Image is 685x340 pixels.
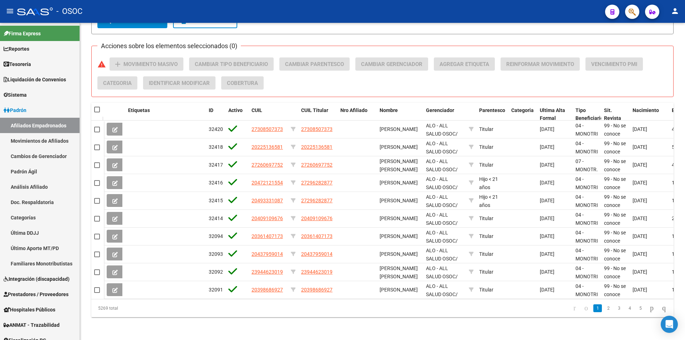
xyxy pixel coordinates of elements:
[125,103,206,126] datatable-header-cell: Etiquetas
[110,57,183,71] button: Movimiento Masivo
[540,250,570,258] div: [DATE]
[633,269,647,275] span: [DATE]
[128,107,150,113] span: Etiquetas
[603,302,614,314] li: page 2
[4,60,31,68] span: Tesorería
[209,162,223,168] span: 32417
[340,107,367,113] span: Nro Afiliado
[479,287,493,293] span: Titular
[209,198,223,203] span: 32415
[633,287,647,293] span: [DATE]
[301,198,333,203] span: 27296282877
[426,107,454,113] span: Gerenciador
[672,287,680,293] span: 125
[479,194,498,208] span: Hijo < 21 años
[252,233,283,239] span: 20361407173
[97,41,241,51] h3: Acciones sobre los elementos seleccionados (0)
[575,194,620,208] span: 04 - MONOTRIBUTISTAS
[301,251,333,257] span: 20437959014
[252,180,283,186] span: 20472121554
[143,76,215,90] button: Identificar Modificar
[630,103,669,126] datatable-header-cell: Nacimiento
[209,251,223,257] span: 32093
[672,215,678,221] span: 27
[4,306,55,314] span: Hospitales Públicos
[426,212,456,226] span: ALO - ALL SALUD OSOC
[659,304,669,312] a: go to last page
[426,265,456,279] span: ALO - ALL SALUD OSOC
[209,144,223,150] span: 32418
[601,103,630,126] datatable-header-cell: Sit. Revista
[672,198,678,203] span: 16
[380,126,418,132] span: [PERSON_NAME]
[585,57,643,71] button: Vencimiento PMI
[6,7,14,15] mat-icon: menu
[301,233,333,239] span: 20361407173
[361,61,422,67] span: Cambiar Gerenciador
[426,194,456,208] span: ALO - ALL SALUD OSOC
[301,180,333,186] span: 27296282877
[209,126,223,132] span: 32420
[604,248,626,278] span: 99 - No se conoce situación de revista
[604,304,613,312] a: 2
[501,57,580,71] button: Reinformar Movimiento
[575,158,598,181] span: 07 - MONOTR. SOCIALES
[633,107,659,113] span: Nacimiento
[575,176,620,190] span: 04 - MONOTRIBUTISTAS
[426,158,456,172] span: ALO - ALL SALUD OSOC
[56,4,82,19] span: - OSOC
[479,107,505,113] span: Parentesco
[252,251,283,257] span: 20437959014
[672,126,678,132] span: 41
[285,61,344,67] span: Cambiar Parentesco
[570,304,579,312] a: go to first page
[573,103,601,126] datatable-header-cell: Tipo Beneficiario
[104,18,161,24] span: Buscar Afiliados
[355,57,428,71] button: Cambiar Gerenciador
[591,61,637,67] span: Vencimiento PMI
[575,248,620,262] span: 04 - MONOTRIBUTISTAS
[540,232,570,240] div: [DATE]
[4,321,60,329] span: ANMAT - Trazabilidad
[604,123,626,153] span: 99 - No se conoce situación de revista
[540,214,570,223] div: [DATE]
[91,299,207,317] div: 5269 total
[633,251,647,257] span: [DATE]
[635,302,646,314] li: page 5
[301,287,333,293] span: 20398686927
[604,194,626,224] span: 99 - No se conoce situación de revista
[380,251,418,257] span: [PERSON_NAME]
[604,107,621,121] span: Sit. Revista
[252,269,283,275] span: 23944623019
[604,141,626,171] span: 99 - No se conoce situación de revista
[301,144,333,150] span: 20225136581
[380,215,418,221] span: [PERSON_NAME]
[252,126,283,132] span: 27308507373
[661,316,678,333] div: Open Intercom Messenger
[252,198,283,203] span: 20493331087
[479,176,498,190] span: Hijo < 21 años
[604,283,626,313] span: 99 - No se conoce situación de revista
[209,107,213,113] span: ID
[252,162,283,168] span: 27260697752
[672,269,680,275] span: 125
[540,125,570,133] div: [DATE]
[377,103,423,126] datatable-header-cell: Nombre
[540,197,570,205] div: [DATE]
[380,287,418,293] span: [PERSON_NAME]
[624,302,635,314] li: page 4
[380,233,418,239] span: [PERSON_NAME]
[426,283,456,297] span: ALO - ALL SALUD OSOC
[380,158,418,172] span: [PERSON_NAME] [PERSON_NAME]
[625,304,634,312] a: 4
[575,230,620,244] span: 04 - MONOTRIBUTISTAS
[511,107,534,113] span: Categoria
[434,57,495,71] button: Agregar Etiqueta
[4,91,27,99] span: Sistema
[479,215,493,221] span: Titular
[479,144,493,150] span: Titular
[671,7,679,15] mat-icon: person
[380,107,398,113] span: Nombre
[575,107,603,121] span: Tipo Beneficiario
[633,215,647,221] span: [DATE]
